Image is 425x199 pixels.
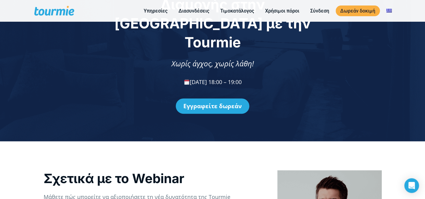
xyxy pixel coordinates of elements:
[382,7,396,15] a: Αλλαγή σε
[216,7,259,15] a: Τιμοκατάλογος
[404,178,419,193] div: Open Intercom Messenger
[44,170,265,187] div: Σχετικά με το Webinar
[336,6,380,16] a: Δωρεάν δοκιμή
[261,7,304,15] a: Χρήσιμοι πόροι
[176,98,249,114] a: Εγγραφείτε δωρεάν
[139,7,172,15] a: Υπηρεσίες
[121,25,146,31] span: Τηλέφωνο
[174,7,214,15] a: Διασυνδέσεις
[171,58,254,68] span: Χωρίς άγχος, χωρίς λάθη!
[306,7,334,15] a: Σύνδεση
[183,78,242,86] span: [DATE] 18:00 – 19:00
